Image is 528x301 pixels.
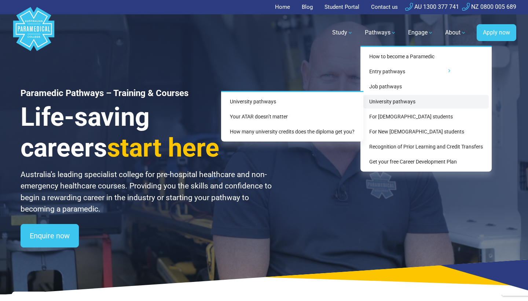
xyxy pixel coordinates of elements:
[328,22,357,43] a: Study
[363,125,489,139] a: For New [DEMOGRAPHIC_DATA] students
[360,22,401,43] a: Pathways
[462,3,516,10] a: NZ 0800 005 689
[21,102,273,163] h3: Life-saving careers
[363,50,489,63] a: How to become a Paramedic
[363,140,489,154] a: Recognition of Prior Learning and Credit Transfers
[404,22,438,43] a: Engage
[363,65,489,78] a: Entry pathways
[224,125,360,139] a: How many university credits does the diploma get you?
[363,155,489,169] a: Get your free Career Development Plan
[224,95,360,109] a: University pathways
[107,133,219,163] span: start here
[21,169,273,215] p: Australia’s leading specialist college for pre-hospital healthcare and non-emergency healthcare c...
[221,91,363,142] div: Entry pathways
[477,24,516,41] a: Apply now
[360,46,492,172] div: Pathways
[21,224,79,247] a: Enquire now
[363,80,489,93] a: Job pathways
[21,88,273,99] h1: Paramedic Pathways – Training & Courses
[405,3,459,10] a: AU 1300 377 741
[12,14,56,51] a: Australian Paramedical College
[224,110,360,124] a: Your ATAR doesn’t matter
[441,22,471,43] a: About
[363,95,489,109] a: University pathways
[363,110,489,124] a: For [DEMOGRAPHIC_DATA] students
